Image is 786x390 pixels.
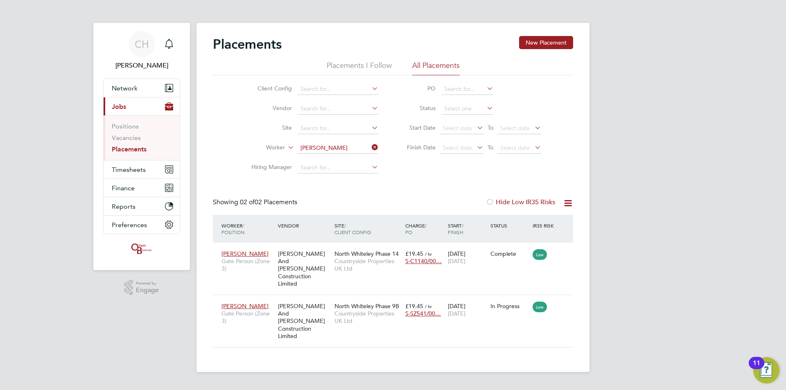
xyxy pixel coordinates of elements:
[334,310,401,325] span: Countryside Properties UK Ltd
[334,257,401,272] span: Countryside Properties UK Ltd
[112,134,141,142] a: Vacancies
[500,144,530,151] span: Select date
[412,61,460,75] li: All Placements
[219,298,573,305] a: [PERSON_NAME]Gate Person (Zone 3)[PERSON_NAME] And [PERSON_NAME] Construction LimitedNorth Whitel...
[104,79,180,97] button: Network
[104,97,180,115] button: Jobs
[485,142,496,153] span: To
[219,218,276,239] div: Worker
[488,218,531,233] div: Status
[485,122,496,133] span: To
[240,198,297,206] span: 02 Placements
[238,144,285,152] label: Worker
[276,298,332,344] div: [PERSON_NAME] And [PERSON_NAME] Construction Limited
[219,246,573,252] a: [PERSON_NAME]Gate Person (Zone 3)[PERSON_NAME] And [PERSON_NAME] Construction LimitedNorth Whitel...
[490,302,529,310] div: In Progress
[405,222,427,235] span: / PO
[448,257,465,265] span: [DATE]
[112,184,135,192] span: Finance
[130,242,154,255] img: oneillandbrennan-logo-retina.png
[298,103,378,115] input: Search for...
[298,123,378,134] input: Search for...
[405,250,423,257] span: £19.45
[240,198,255,206] span: 02 of
[405,257,442,265] span: S-C1140/00…
[213,198,299,207] div: Showing
[104,216,180,234] button: Preferences
[443,124,472,132] span: Select date
[221,250,269,257] span: [PERSON_NAME]
[753,357,779,383] button: Open Resource Center, 11 new notifications
[104,160,180,178] button: Timesheets
[298,142,378,154] input: Search for...
[403,218,446,239] div: Charge
[245,104,292,112] label: Vendor
[112,166,146,174] span: Timesheets
[334,222,371,235] span: / Client Config
[104,179,180,197] button: Finance
[490,250,529,257] div: Complete
[531,218,559,233] div: IR35 Risk
[112,103,126,110] span: Jobs
[136,287,159,294] span: Engage
[334,302,399,310] span: North Whiteley Phase 9B
[298,83,378,95] input: Search for...
[221,302,269,310] span: [PERSON_NAME]
[332,218,403,239] div: Site
[112,203,136,210] span: Reports
[399,85,436,92] label: PO
[441,83,493,95] input: Search for...
[103,61,180,70] span: Ciaran Hoey
[276,246,332,291] div: [PERSON_NAME] And [PERSON_NAME] Construction Limited
[399,144,436,151] label: Finish Date
[533,302,547,312] span: Low
[112,122,139,130] a: Positions
[221,257,274,272] span: Gate Person (Zone 3)
[443,144,472,151] span: Select date
[448,310,465,317] span: [DATE]
[441,103,493,115] input: Select one
[334,250,399,257] span: North Whiteley Phase 14
[753,363,760,374] div: 11
[276,218,332,233] div: Vendor
[112,145,147,153] a: Placements
[124,280,159,295] a: Powered byEngage
[405,302,423,310] span: £19.45
[446,298,488,321] div: [DATE]
[245,85,292,92] label: Client Config
[399,124,436,131] label: Start Date
[221,222,244,235] span: / Position
[298,162,378,174] input: Search for...
[245,124,292,131] label: Site
[405,310,441,317] span: S-SZ541/00…
[112,221,147,229] span: Preferences
[399,104,436,112] label: Status
[103,242,180,255] a: Go to home page
[500,124,530,132] span: Select date
[519,36,573,49] button: New Placement
[93,23,190,270] nav: Main navigation
[533,249,547,260] span: Low
[245,163,292,171] label: Hiring Manager
[446,246,488,269] div: [DATE]
[136,280,159,287] span: Powered by
[448,222,463,235] span: / Finish
[103,31,180,70] a: CH[PERSON_NAME]
[112,84,138,92] span: Network
[213,36,282,52] h2: Placements
[446,218,488,239] div: Start
[104,115,180,160] div: Jobs
[104,197,180,215] button: Reports
[135,39,149,50] span: CH
[486,198,555,206] label: Hide Low IR35 Risks
[425,303,432,309] span: / hr
[327,61,392,75] li: Placements I Follow
[221,310,274,325] span: Gate Person (Zone 3)
[425,251,432,257] span: / hr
